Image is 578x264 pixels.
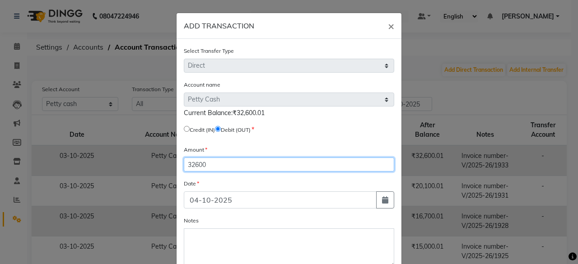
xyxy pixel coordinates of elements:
span: × [388,19,394,32]
label: Date [184,180,199,188]
label: Account name [184,81,220,89]
label: Credit (IN) [190,126,215,134]
label: Select Transfer Type [184,47,234,55]
h6: ADD TRANSACTION [184,20,254,31]
button: Close [381,13,401,38]
label: Amount [184,146,207,154]
span: Current Balance:₹32,600.01 [184,109,265,117]
label: Notes [184,217,199,225]
label: Debit (OUT) [221,126,251,134]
